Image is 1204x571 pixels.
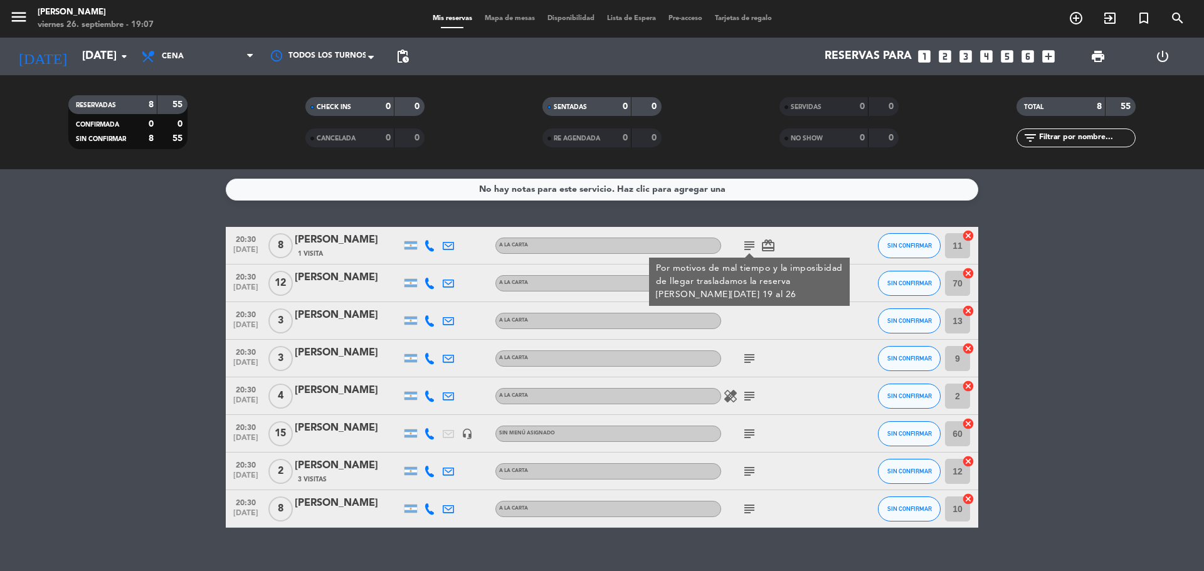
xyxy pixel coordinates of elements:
[295,232,401,248] div: [PERSON_NAME]
[962,455,974,468] i: cancel
[295,345,401,361] div: [PERSON_NAME]
[554,104,587,110] span: SENTADAS
[499,355,528,360] span: A LA CARTA
[317,135,356,142] span: CANCELADA
[887,430,932,437] span: SIN CONFIRMAR
[878,308,941,333] button: SIN CONFIRMAR
[962,305,974,317] i: cancel
[656,262,843,301] div: Por motivos de mal tiempo y la imposibidad de llegar trasladamos la reserva [PERSON_NAME][DATE] 1...
[288,50,367,63] span: Todos los turnos
[878,271,941,296] button: SIN CONFIRMAR
[295,420,401,436] div: [PERSON_NAME]
[878,233,941,258] button: SIN CONFIRMAR
[268,308,293,333] span: 3
[268,271,293,296] span: 12
[268,496,293,521] span: 8
[1097,102,1102,111] strong: 8
[230,359,261,373] span: [DATE]
[889,134,896,142] strong: 0
[742,501,757,516] i: subject
[962,342,974,355] i: cancel
[230,471,261,486] span: [DATE]
[230,382,261,396] span: 20:30
[1069,11,1084,26] i: add_circle_outline
[887,505,932,512] span: SIN CONFIRMAR
[962,229,974,242] i: cancel
[295,382,401,399] div: [PERSON_NAME]
[887,317,932,324] span: SIN CONFIRMAR
[791,135,823,142] span: NO SHOW
[652,134,659,142] strong: 0
[1170,11,1185,26] i: search
[978,48,995,65] i: looks_4
[230,306,261,321] span: 20:30
[230,495,261,509] span: 20:30
[415,102,422,111] strong: 0
[295,307,401,323] div: [PERSON_NAME]
[230,344,261,359] span: 20:30
[172,134,185,143] strong: 55
[662,15,709,22] span: Pre-acceso
[268,384,293,409] span: 4
[742,351,757,366] i: subject
[1121,102,1133,111] strong: 55
[937,48,953,65] i: looks_two
[499,506,528,511] span: A LA CARTA
[268,459,293,484] span: 2
[295,458,401,474] div: [PERSON_NAME]
[1024,104,1043,110] span: TOTAL
[962,267,974,280] i: cancel
[825,50,912,63] span: Reservas para
[268,421,293,446] span: 15
[162,52,184,61] span: Cena
[916,48,932,65] i: looks_one
[878,384,941,409] button: SIN CONFIRMAR
[889,102,896,111] strong: 0
[601,15,662,22] span: Lista de Espera
[298,249,323,259] span: 1 Visita
[395,49,410,64] span: pending_actions
[1020,48,1036,65] i: looks_6
[295,495,401,511] div: [PERSON_NAME]
[317,104,351,110] span: CHECK INS
[268,346,293,371] span: 3
[426,15,478,22] span: Mis reservas
[478,15,541,22] span: Mapa de mesas
[652,102,659,111] strong: 0
[791,104,821,110] span: SERVIDAS
[742,426,757,441] i: subject
[554,135,600,142] span: RE AGENDADA
[415,134,422,142] strong: 0
[1023,130,1038,145] i: filter_list
[709,15,778,22] span: Tarjetas de regalo
[230,419,261,434] span: 20:30
[295,270,401,286] div: [PERSON_NAME]
[541,15,601,22] span: Disponibilidad
[172,100,185,109] strong: 55
[149,100,154,109] strong: 8
[1136,11,1151,26] i: turned_in_not
[230,457,261,471] span: 20:30
[742,238,757,253] i: subject
[761,238,776,253] i: card_giftcard
[887,280,932,286] span: SIN CONFIRMAR
[499,468,528,473] span: A LA CARTA
[38,19,154,31] div: viernes 26. septiembre - 19:07
[76,102,116,108] span: RESERVADAS
[623,134,628,142] strong: 0
[962,380,974,392] i: cancel
[1130,38,1195,75] div: LOG OUT
[623,102,628,111] strong: 0
[499,431,555,436] span: Sin menú asignado
[887,355,932,362] span: SIN CONFIRMAR
[962,417,974,430] i: cancel
[386,102,391,111] strong: 0
[9,8,28,31] button: menu
[230,434,261,448] span: [DATE]
[723,389,738,404] i: healing
[1102,11,1117,26] i: exit_to_app
[9,8,28,26] i: menu
[742,389,757,404] i: subject
[230,231,261,246] span: 20:30
[1038,131,1135,145] input: Filtrar por nombre...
